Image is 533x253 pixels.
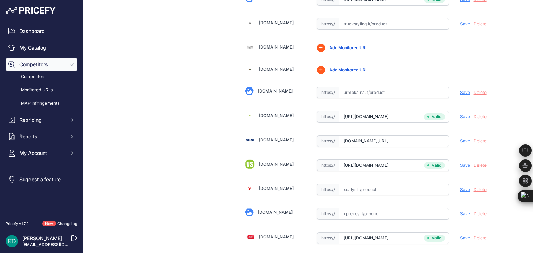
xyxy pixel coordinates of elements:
a: Dashboard [6,25,77,37]
input: vieni.lt/product [339,135,449,147]
span: My Account [19,150,65,157]
a: [DOMAIN_NAME] [259,44,294,50]
span: https:// [317,18,339,30]
span: Delete [474,90,487,95]
a: [DOMAIN_NAME] [259,137,294,142]
span: Save [460,163,470,168]
span: Delete [474,187,487,192]
input: zemakaina.lt/product [339,232,449,244]
a: [DOMAIN_NAME] [259,113,294,118]
span: Save [460,21,470,26]
button: My Account [6,147,77,159]
span: | [471,235,473,241]
span: | [471,90,473,95]
span: Delete [474,21,487,26]
a: [DOMAIN_NAME] [259,234,294,239]
span: | [471,211,473,216]
span: Delete [474,114,487,119]
a: [DOMAIN_NAME] [259,162,294,167]
span: https:// [317,159,339,171]
span: https:// [317,111,339,123]
span: | [471,21,473,26]
span: | [471,114,473,119]
span: Save [460,211,470,216]
a: Competitors [6,71,77,83]
span: Save [460,138,470,143]
a: Changelog [57,221,77,226]
span: Delete [474,138,487,143]
a: [DOMAIN_NAME] [258,210,293,215]
a: [DOMAIN_NAME] [259,67,294,72]
input: urmokaina.lt/product [339,87,449,98]
span: Delete [474,211,487,216]
input: truckstyling.lt/product [339,18,449,30]
span: Save [460,187,470,192]
span: | [471,163,473,168]
nav: Sidebar [6,25,77,212]
a: Suggest a feature [6,173,77,186]
span: https:// [317,87,339,98]
div: Pricefy v1.7.2 [6,221,29,227]
a: [DOMAIN_NAME] [259,186,294,191]
span: Delete [474,163,487,168]
a: Monitored URLs [6,84,77,96]
span: Competitors [19,61,65,68]
a: [DOMAIN_NAME] [259,20,294,25]
a: [EMAIL_ADDRESS][DOMAIN_NAME] [22,242,95,247]
span: Save [460,114,470,119]
a: Add Monitored URL [329,67,368,72]
a: Add Monitored URL [329,45,368,50]
img: Pricefy Logo [6,7,56,14]
a: [DOMAIN_NAME] [258,88,293,94]
span: https:// [317,184,339,195]
span: https:// [317,232,339,244]
a: MAP infringements [6,97,77,110]
span: | [471,187,473,192]
span: | [471,138,473,143]
input: xprekes.lt/product [339,208,449,220]
span: Save [460,90,470,95]
span: Save [460,235,470,241]
input: varle.lt/product [339,111,449,123]
input: xdalys.lt/product [339,184,449,195]
span: New [42,221,56,227]
button: Reports [6,130,77,143]
span: https:// [317,135,339,147]
button: Competitors [6,58,77,71]
button: Repricing [6,114,77,126]
input: vssistemos.lt/product [339,159,449,171]
span: https:// [317,208,339,220]
span: Delete [474,235,487,241]
a: My Catalog [6,42,77,54]
span: Reports [19,133,65,140]
a: [PERSON_NAME] [22,235,62,241]
span: Repricing [19,116,65,123]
